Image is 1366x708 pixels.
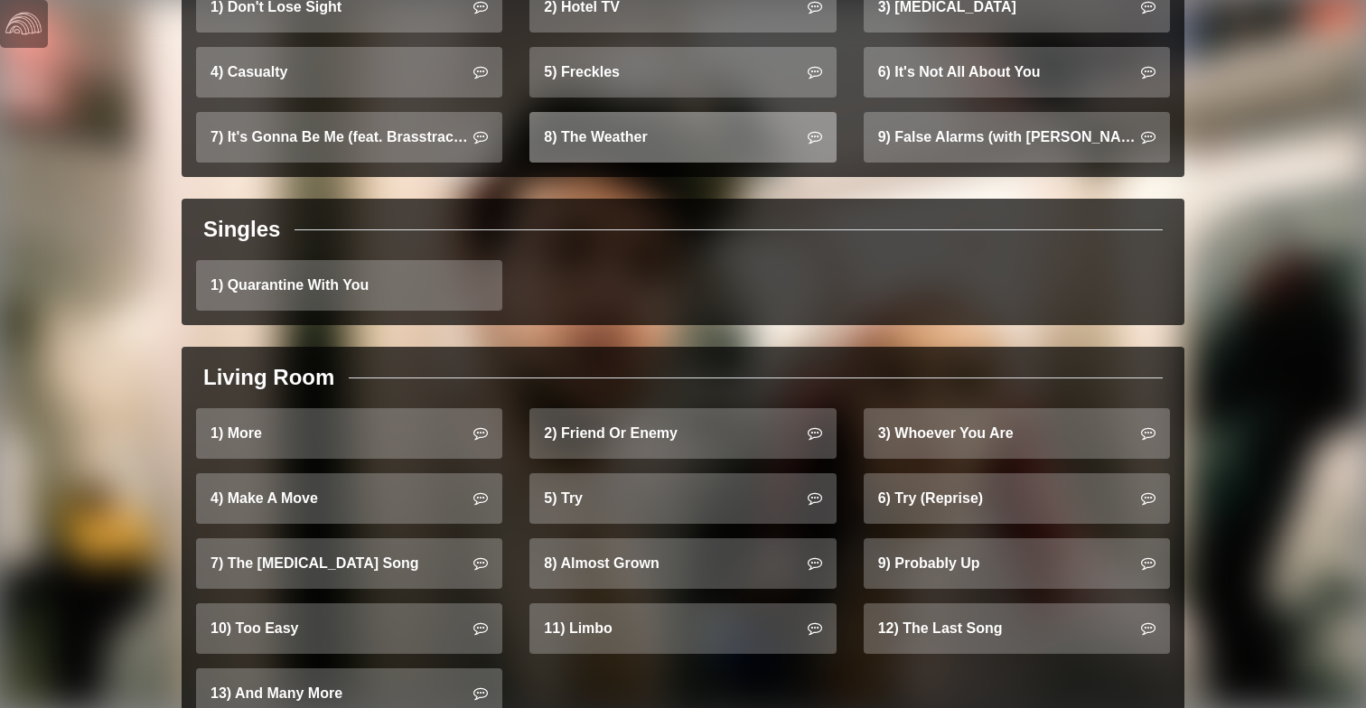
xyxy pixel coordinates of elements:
a: 1) Quarantine With You [196,260,502,311]
a: 6) Try (Reprise) [864,473,1170,524]
a: 1) More [196,408,502,459]
a: 9) False Alarms (with [PERSON_NAME]) [864,112,1170,163]
a: 2) Friend Or Enemy [529,408,836,459]
a: 11) Limbo [529,603,836,654]
a: 10) Too Easy [196,603,502,654]
div: Singles [203,213,280,246]
a: 9) Probably Up [864,538,1170,589]
a: 3) Whoever You Are [864,408,1170,459]
a: 8) The Weather [529,112,836,163]
a: 7) The [MEDICAL_DATA] Song [196,538,502,589]
a: 7) It's Gonna Be Me (feat. Brasstracks) [196,112,502,163]
a: 8) Almost Grown [529,538,836,589]
img: logo-white-4c48a5e4bebecaebe01ca5a9d34031cfd3d4ef9ae749242e8c4bf12ef99f53e8.png [5,5,42,42]
a: 6) It's Not All About You [864,47,1170,98]
a: 5) Try [529,473,836,524]
div: Living Room [203,361,334,394]
a: 5) Freckles [529,47,836,98]
a: 4) Make A Move [196,473,502,524]
a: 4) Casualty [196,47,502,98]
a: 12) The Last Song [864,603,1170,654]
